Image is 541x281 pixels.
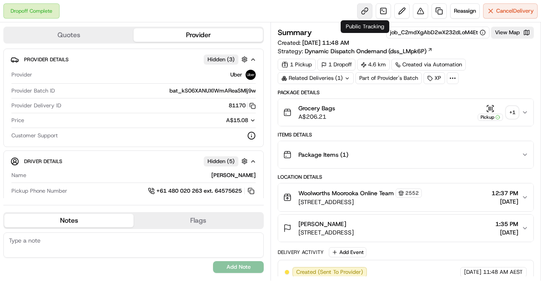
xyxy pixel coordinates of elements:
[450,3,480,19] button: Reassign
[30,172,256,179] div: [PERSON_NAME]
[296,268,363,276] span: Created (Sent To Provider)
[278,249,324,256] div: Delivery Activity
[302,39,349,46] span: [DATE] 11:48 AM
[229,102,256,109] button: 81170
[298,228,354,237] span: [STREET_ADDRESS]
[11,172,26,179] span: Name
[11,52,257,66] button: Provider DetailsHidden (3)
[278,215,533,242] button: [PERSON_NAME][STREET_ADDRESS]1:35 PM[DATE]
[317,59,355,71] div: 1 Dropoff
[298,220,346,228] span: [PERSON_NAME]
[204,54,250,65] button: Hidden (3)
[305,47,426,55] span: Dynamic Dispatch Ondemand (dss_LMpk6P)
[11,187,67,195] span: Pickup Phone Number
[278,29,312,36] h3: Summary
[181,117,256,124] button: A$15.08
[278,72,354,84] div: Related Deliveries (1)
[298,189,394,197] span: Woolworths Moorooka Online Team
[390,29,486,36] button: job_C2mdXgAbD2wX232dLoM4Et
[506,106,518,118] div: + 1
[278,141,533,168] button: Package Items (1)
[495,220,518,228] span: 1:35 PM
[278,99,533,126] button: Grocery BagsA$206.21Pickup+1
[298,150,348,159] span: Package Items ( 1 )
[405,190,419,196] span: 2552
[11,87,55,95] span: Provider Batch ID
[134,214,263,227] button: Flags
[4,214,134,227] button: Notes
[496,7,534,15] span: Cancel Delivery
[492,197,518,206] span: [DATE]
[492,189,518,197] span: 12:37 PM
[278,183,533,211] button: Woolworths Moorooka Online Team2552[STREET_ADDRESS]12:37 PM[DATE]
[329,247,366,257] button: Add Event
[357,59,390,71] div: 4.6 km
[208,158,235,165] span: Hidden ( 5 )
[134,28,263,42] button: Provider
[230,71,242,79] span: Uber
[298,112,335,121] span: A$206.21
[208,56,235,63] span: Hidden ( 3 )
[246,70,256,80] img: uber-new-logo.jpeg
[495,228,518,237] span: [DATE]
[204,156,250,166] button: Hidden (5)
[424,72,445,84] div: XP
[391,59,466,71] a: Created via Automation
[298,198,422,206] span: [STREET_ADDRESS]
[11,71,32,79] span: Provider
[226,117,248,124] span: A$15.08
[24,56,68,63] span: Provider Details
[483,3,538,19] button: CancelDelivery
[278,174,534,180] div: Location Details
[454,7,476,15] span: Reassign
[278,47,433,55] div: Strategy:
[169,87,256,95] span: bat_kS06XANUXlWmAReaSMlj9w
[478,104,503,121] button: Pickup
[305,47,433,55] a: Dynamic Dispatch Ondemand (dss_LMpk6P)
[11,154,257,168] button: Driver DetailsHidden (5)
[11,102,61,109] span: Provider Delivery ID
[341,20,389,33] div: Public Tracking
[478,114,503,121] div: Pickup
[278,89,534,96] div: Package Details
[278,59,316,71] div: 1 Pickup
[278,38,349,47] span: Created:
[491,27,534,38] button: View Map
[483,268,523,276] span: 11:48 AM AEST
[11,117,24,124] span: Price
[464,268,481,276] span: [DATE]
[11,132,58,139] span: Customer Support
[24,158,62,165] span: Driver Details
[156,187,242,195] span: +61 480 020 263 ext. 64575625
[478,104,518,121] button: Pickup+1
[278,131,534,138] div: Items Details
[298,104,335,112] span: Grocery Bags
[4,28,134,42] button: Quotes
[148,186,256,196] a: +61 480 020 263 ext. 64575625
